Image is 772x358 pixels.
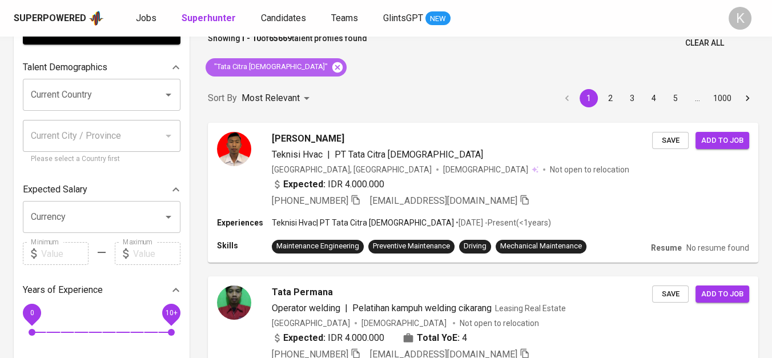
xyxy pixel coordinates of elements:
p: Most Relevant [242,91,300,105]
span: Leasing Real Estate [495,304,566,313]
p: Not open to relocation [550,164,629,175]
p: Experiences [217,217,272,228]
a: Jobs [136,11,159,26]
button: Go to page 2 [601,89,620,107]
span: NEW [425,13,451,25]
span: [DEMOGRAPHIC_DATA] [443,164,530,175]
span: PT Tata Citra [DEMOGRAPHIC_DATA] [335,149,483,160]
input: Value [133,242,180,265]
span: | [345,301,348,315]
nav: pagination navigation [556,89,758,107]
div: Preventive Maintenance [373,241,450,252]
button: page 1 [580,89,598,107]
span: Save [658,134,683,147]
button: Open [160,209,176,225]
span: [EMAIL_ADDRESS][DOMAIN_NAME] [370,195,517,206]
button: Go to next page [738,89,757,107]
span: Operator welding [272,303,340,313]
button: Clear All [681,33,729,54]
b: 65669 [269,34,292,43]
div: "Tata Citra [DEMOGRAPHIC_DATA]" [206,58,347,77]
span: Add to job [701,288,743,301]
p: Years of Experience [23,283,103,297]
a: [PERSON_NAME]Teknisi Hvac|PT Tata Citra [DEMOGRAPHIC_DATA][GEOGRAPHIC_DATA], [GEOGRAPHIC_DATA][DE... [208,123,758,263]
div: Years of Experience [23,279,180,301]
span: Candidates [261,13,306,23]
span: 0 [30,309,34,317]
p: Sort By [208,91,237,105]
div: [GEOGRAPHIC_DATA] [272,317,350,329]
span: | [327,148,330,162]
span: [PHONE_NUMBER] [272,195,348,206]
a: GlintsGPT NEW [383,11,451,26]
span: Save [658,288,683,301]
div: K [729,7,751,30]
b: Total YoE: [417,331,460,345]
b: Superhunter [182,13,236,23]
div: … [688,92,706,104]
button: Go to page 4 [645,89,663,107]
span: "Tata Citra [DEMOGRAPHIC_DATA]" [206,62,335,73]
b: Expected: [283,178,325,191]
p: Teknisi Hvac | PT Tata Citra [DEMOGRAPHIC_DATA] [272,217,454,228]
a: Teams [331,11,360,26]
a: Superhunter [182,11,238,26]
p: Not open to relocation [460,317,539,329]
p: Talent Demographics [23,61,107,74]
button: Go to page 5 [666,89,685,107]
button: Go to page 3 [623,89,641,107]
input: Value [41,242,89,265]
p: Expected Salary [23,183,87,196]
img: app logo [89,10,104,27]
span: 4 [462,331,467,345]
img: 6b968fb5-a4f7-4104-b30d-56347e954ce2.jpg [217,132,251,166]
div: Talent Demographics [23,56,180,79]
div: IDR 4.000.000 [272,331,384,345]
a: Candidates [261,11,308,26]
span: Tata Permana [272,285,333,299]
span: Teams [331,13,358,23]
button: Save [652,285,689,303]
div: Maintenance Engineering [276,241,359,252]
p: • [DATE] - Present ( <1 years ) [454,217,551,228]
div: Mechanical Maintenance [500,241,582,252]
span: Teknisi Hvac [272,149,323,160]
span: Add to job [701,134,743,147]
span: 10+ [165,309,177,317]
b: Expected: [283,331,325,345]
div: Expected Salary [23,178,180,201]
button: Save [652,132,689,150]
div: IDR 4.000.000 [272,178,384,191]
p: No resume found [686,242,749,254]
span: [PERSON_NAME] [272,132,344,146]
b: 1 - 10 [240,34,261,43]
button: Add to job [695,132,749,150]
img: c1276a5723fd5b188104610c6b0c52d9.jpg [217,285,251,320]
div: Superpowered [14,12,86,25]
p: Resume [651,242,682,254]
div: [GEOGRAPHIC_DATA], [GEOGRAPHIC_DATA] [272,164,432,175]
button: Add to job [695,285,749,303]
a: Superpoweredapp logo [14,10,104,27]
p: Please select a Country first [31,154,172,165]
button: Go to page 1000 [710,89,735,107]
div: Most Relevant [242,88,313,109]
span: [DEMOGRAPHIC_DATA] [361,317,448,329]
p: Showing of talent profiles found [208,33,367,54]
p: Skills [217,240,272,251]
div: Driving [464,241,486,252]
span: Clear All [685,36,724,50]
span: GlintsGPT [383,13,423,23]
span: Jobs [136,13,156,23]
button: Open [160,87,176,103]
span: Pelatihan kampuh welding cikarang [352,303,492,313]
